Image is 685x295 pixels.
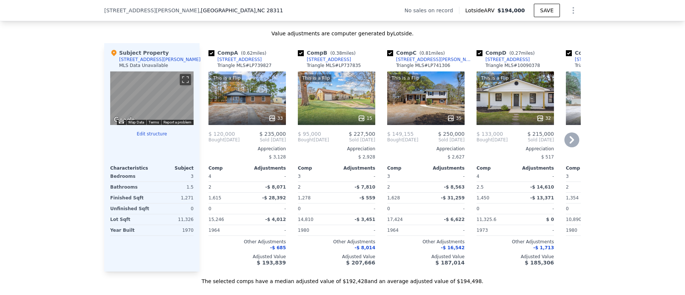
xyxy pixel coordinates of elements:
span: , NC 28311 [256,7,283,13]
span: $ 3,128 [269,154,286,160]
span: 1,628 [387,195,400,201]
div: - [249,171,286,182]
span: 15,246 [208,217,224,222]
span: $ 227,500 [349,131,375,137]
span: $ 193,839 [257,260,286,266]
a: Report a problem [163,120,191,124]
div: - [427,225,465,235]
a: Terms (opens in new tab) [149,120,159,124]
div: [STREET_ADDRESS] [575,57,619,62]
div: Adjusted Value [387,254,465,260]
span: $ 215,000 [528,131,554,137]
div: Adjusted Value [208,254,286,260]
div: - [517,225,554,235]
a: Open this area in Google Maps (opens a new window) [112,115,137,125]
span: Sold [DATE] [240,137,286,143]
div: Comp B [298,49,359,57]
div: Appreciation [208,146,286,152]
span: 1,354 [566,195,579,201]
div: Other Adjustments [566,239,643,245]
div: Comp [477,165,515,171]
span: $194,000 [497,7,525,13]
div: 1973 [477,225,514,235]
div: 0 [153,203,194,214]
div: Appreciation [387,146,465,152]
span: $ 95,000 [298,131,321,137]
div: 1970 [153,225,194,235]
span: $ 2,627 [447,154,465,160]
span: $ 250,000 [438,131,465,137]
span: $ 149,155 [387,131,414,137]
span: $ 207,666 [346,260,375,266]
div: Adjustments [515,165,554,171]
span: -$ 31,259 [441,195,465,201]
span: 0 [477,206,479,211]
div: Triangle MLS # 10090378 [485,62,540,68]
span: -$ 16,542 [441,245,465,250]
div: This is a Flip [390,74,421,82]
div: This is a Flip [301,74,331,82]
div: Unfinished Sqft [110,203,150,214]
div: Triangle MLS # LP737835 [307,62,361,68]
div: - [249,203,286,214]
div: Comp D [477,49,538,57]
div: No sales on record [405,7,459,14]
span: $ 2,928 [358,154,375,160]
span: $ 517 [541,154,554,160]
span: Bought [298,137,314,143]
div: 32 [536,115,551,122]
button: Toggle fullscreen view [180,74,191,85]
span: $ 235,000 [259,131,286,137]
div: 3 [153,171,194,182]
span: Sold [DATE] [329,137,375,143]
span: , [GEOGRAPHIC_DATA] [199,7,283,14]
div: Other Adjustments [387,239,465,245]
div: Appreciation [477,146,554,152]
div: Adjusted Value [477,254,554,260]
span: $ 185,306 [525,260,554,266]
div: - [517,203,554,214]
a: [STREET_ADDRESS][PERSON_NAME] [387,57,474,62]
div: Bathrooms [110,182,150,192]
span: 0 [298,206,301,211]
div: Adjusted Value [566,254,643,260]
div: Comp [387,165,426,171]
span: 17,424 [387,217,403,222]
div: 33 [268,115,283,122]
span: 0.38 [332,51,342,56]
div: Street View [110,71,194,125]
div: This is a Flip [479,74,510,82]
span: 3 [566,174,569,179]
span: 0.27 [511,51,521,56]
span: Sold [DATE] [418,137,465,143]
div: [STREET_ADDRESS][PERSON_NAME] [119,57,201,62]
span: 0 [566,206,569,211]
span: 4 [208,174,211,179]
div: Other Adjustments [208,239,286,245]
span: $ 0 [546,217,554,222]
div: Adjusted Value [298,254,375,260]
div: Bedrooms [110,171,150,182]
div: [STREET_ADDRESS] [485,57,530,62]
button: Map Data [128,120,144,125]
div: 1980 [566,225,603,235]
div: Triangle MLS # LP739827 [217,62,271,68]
div: Triangle MLS # LP741306 [396,62,450,68]
span: 3 [298,174,301,179]
span: 0.62 [243,51,253,56]
span: 1,615 [208,195,221,201]
div: [DATE] [298,137,329,143]
div: - [517,171,554,182]
span: $ 133,000 [477,131,503,137]
div: This is a Flip [211,74,242,82]
button: Keyboard shortcuts [119,120,124,124]
div: Comp [208,165,247,171]
span: 14,810 [298,217,313,222]
span: 1,450 [477,195,489,201]
span: ( miles) [506,51,538,56]
span: $ 120,000 [208,131,235,137]
div: [DATE] [387,137,418,143]
span: Lotside ARV [465,7,497,14]
span: 0.81 [421,51,431,56]
span: -$ 685 [270,245,286,250]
